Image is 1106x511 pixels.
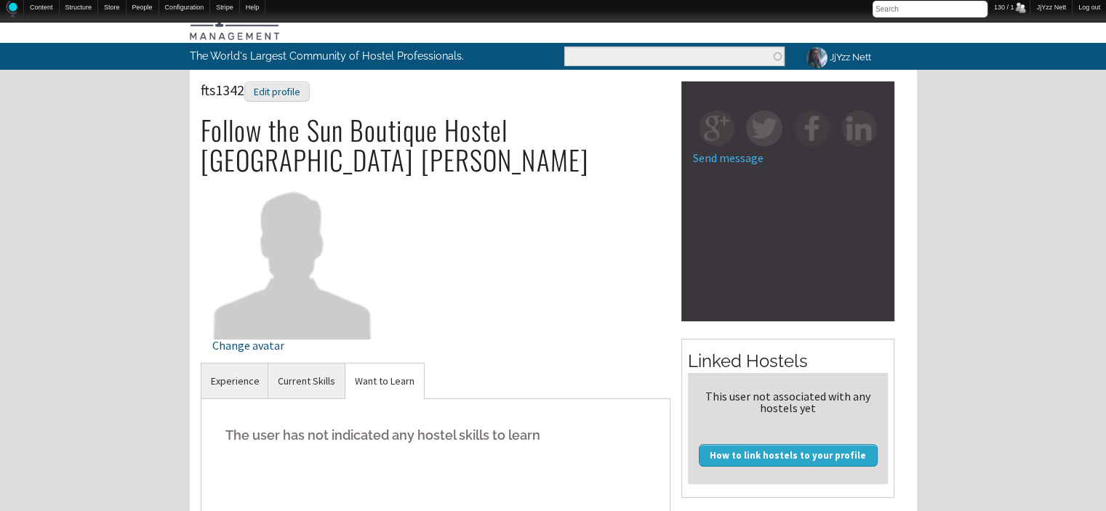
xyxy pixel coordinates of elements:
[345,363,424,399] a: Want to Learn
[212,413,660,457] h5: The user has not indicated any hostel skills to learn
[564,47,785,66] input: Enter the terms you wish to search for.
[746,110,782,146] img: tw-square.png
[699,444,878,466] a: How to link hostels to your profile
[796,43,880,71] a: JjYzz Nett
[699,110,734,146] img: gp-square.png
[841,110,877,146] img: in-square.png
[201,81,310,99] span: fts1342
[244,81,310,102] div: Edit profile
[190,43,493,69] p: The World's Largest Community of Hostel Professionals.
[201,115,671,175] h2: Follow the Sun Boutique Hostel [GEOGRAPHIC_DATA] [PERSON_NAME]
[201,363,269,399] a: Experience
[212,179,373,339] img: fts1342's picture
[244,81,310,99] a: Edit profile
[693,150,764,165] a: Send message
[6,1,17,17] img: Home
[794,110,830,146] img: fb-square.png
[688,349,888,374] h2: Linked Hostels
[694,390,882,414] div: This user not associated with any hostels yet
[212,250,373,351] a: Change avatar
[873,1,987,17] input: Search
[804,45,830,71] img: JjYzz Nett's picture
[268,363,345,399] a: Current Skills
[212,339,373,351] div: Change avatar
